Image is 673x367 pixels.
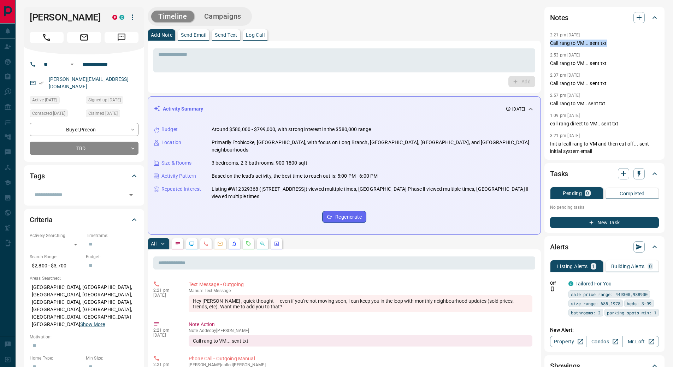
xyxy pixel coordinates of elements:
span: Email [67,32,101,43]
div: Activity Summary[DATE] [154,102,535,116]
p: 0 [586,191,589,196]
div: property.ca [112,15,117,20]
p: Activity Summary [163,105,203,113]
p: Based on the lead's activity, the best time to reach out is: 5:00 PM - 6:00 PM [212,172,378,180]
p: Size & Rooms [161,159,192,167]
p: Motivation: [30,334,138,340]
span: Message [105,32,138,43]
p: No pending tasks [550,202,659,213]
p: Around $580,000 - $799,000, with strong interest in the $580,000 range [212,126,371,133]
span: sale price range: 449300,988900 [571,291,648,298]
p: Timeframe: [86,232,138,239]
p: Text Message [189,288,532,293]
button: Open [126,190,136,200]
p: 3 bedrooms, 2-3 bathrooms, 900-1800 sqft [212,159,307,167]
h2: Criteria [30,214,53,225]
div: Hey [PERSON_NAME] , quick thought — even if you’re not moving soon, I can keep you in the loop wi... [189,295,532,312]
p: 2:21 pm [153,328,178,333]
svg: Agent Actions [274,241,279,247]
a: Tailored For You [575,281,612,286]
p: Send Text [215,32,237,37]
p: 1 [592,264,595,269]
p: Call rang to VM... sent txt [550,40,659,47]
p: Budget: [86,254,138,260]
button: New Task [550,217,659,228]
p: [GEOGRAPHIC_DATA], [GEOGRAPHIC_DATA], [GEOGRAPHIC_DATA], [GEOGRAPHIC_DATA], [GEOGRAPHIC_DATA], [G... [30,282,138,330]
p: 2:21 pm [153,362,178,367]
p: Phone Call - Outgoing Manual [189,355,532,362]
p: $2,800 - $3,700 [30,260,82,272]
p: Min Size: [86,355,138,361]
p: Location [161,139,181,146]
svg: Requests [246,241,251,247]
button: Regenerate [322,211,366,223]
p: Listing Alerts [557,264,588,269]
div: TBD [30,142,138,155]
span: Call [30,32,64,43]
button: Open [68,60,76,69]
h2: Tags [30,170,45,182]
a: Condos [586,336,622,347]
p: 0 [649,264,652,269]
span: Signed up [DATE] [88,96,121,103]
svg: Push Notification Only [550,286,555,291]
div: Tasks [550,165,659,182]
p: call rang direct to VM.. sent txt [550,120,659,128]
svg: Lead Browsing Activity [189,241,195,247]
p: [DATE] [153,293,178,298]
p: Note Added by [PERSON_NAME] [189,328,532,333]
a: [PERSON_NAME][EMAIL_ADDRESS][DOMAIN_NAME] [49,76,129,89]
span: parking spots min: 1 [607,309,656,316]
p: Note Action [189,321,532,328]
p: Initial call rang to VM and then cut off... sent initial system email [550,140,659,155]
h2: Tasks [550,168,568,179]
p: 2:37 pm [DATE] [550,73,580,78]
span: beds: 3-99 [627,300,651,307]
p: 1:09 pm [DATE] [550,113,580,118]
p: Budget [161,126,178,133]
p: Search Range: [30,254,82,260]
div: Criteria [30,211,138,228]
p: Log Call [246,32,265,37]
p: 3:21 pm [DATE] [550,133,580,138]
span: manual [189,288,203,293]
p: Add Note [151,32,172,37]
p: Completed [620,191,645,196]
h1: [PERSON_NAME] [30,12,102,23]
p: [DATE] [512,106,525,112]
p: Home Type: [30,355,82,361]
div: Buyer , Precon [30,123,138,136]
p: [DATE] [153,333,178,338]
span: Contacted [DATE] [32,110,65,117]
a: Mr.Loft [622,336,659,347]
div: Tags [30,167,138,184]
h2: Alerts [550,241,568,253]
div: Fri Oct 03 2025 [30,96,82,106]
p: 2:57 pm [DATE] [550,93,580,98]
p: New Alert: [550,326,659,334]
p: Pending [563,191,582,196]
a: Property [550,336,586,347]
span: Active [DATE] [32,96,57,103]
h2: Notes [550,12,568,23]
p: 2:21 pm [153,288,178,293]
svg: Calls [203,241,209,247]
div: condos.ca [119,15,124,20]
div: Thu Oct 09 2025 [30,109,82,119]
div: Alerts [550,238,659,255]
svg: Opportunities [260,241,265,247]
p: Call rang to VM... sent txt [550,60,659,67]
div: Notes [550,9,659,26]
p: Areas Searched: [30,275,138,282]
p: Call rang to VM.. sent txt [550,100,659,107]
p: Primarily Etobicoke, [GEOGRAPHIC_DATA], with focus on Long Branch, [GEOGRAPHIC_DATA], [GEOGRAPHIC... [212,139,535,154]
div: Tue Aug 12 2025 [86,109,138,119]
svg: Listing Alerts [231,241,237,247]
p: Building Alerts [611,264,645,269]
svg: Notes [175,241,181,247]
p: Call rang to VM... sent txt [550,80,659,87]
div: Tue Aug 12 2025 [86,96,138,106]
p: Listing #W12329368 ([STREET_ADDRESS]) viewed multiple times, [GEOGRAPHIC_DATA] Phase Ⅱ viewed mul... [212,185,535,200]
div: Call rang to VM... sent txt [189,335,532,347]
div: condos.ca [568,281,573,286]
